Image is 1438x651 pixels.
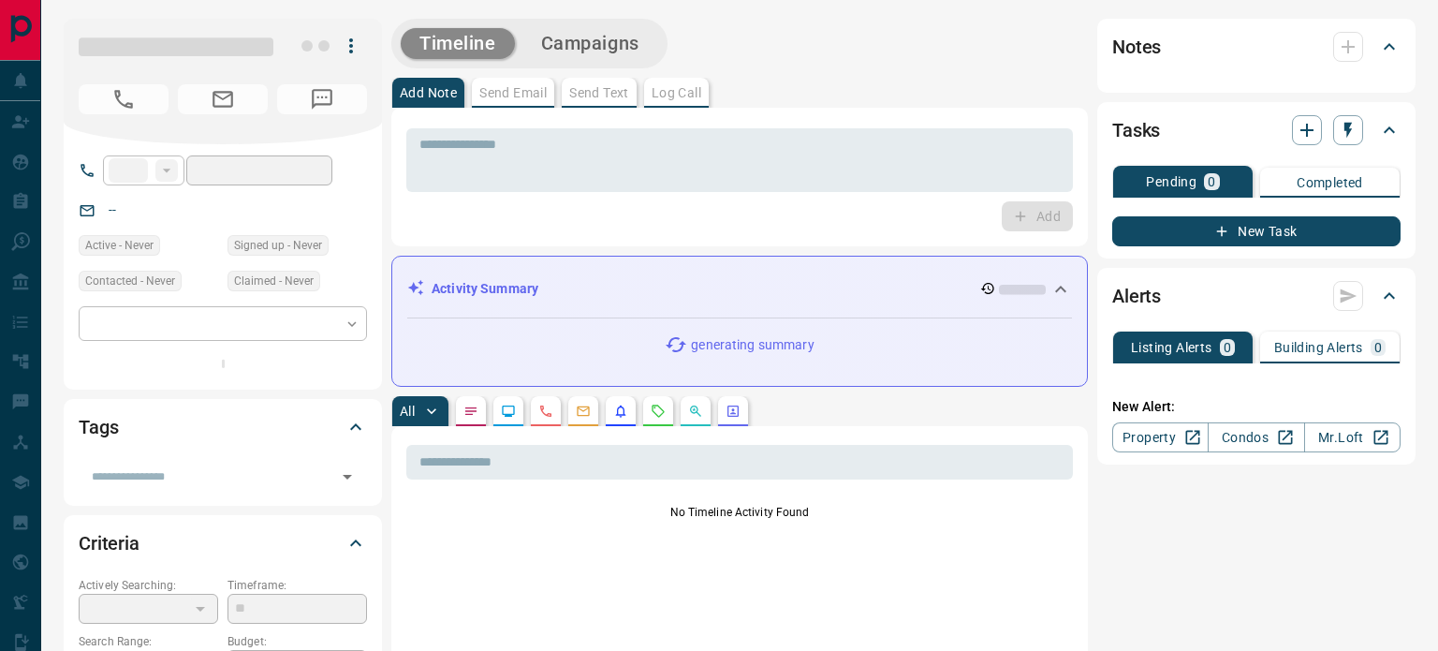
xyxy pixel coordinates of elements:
[227,633,367,650] p: Budget:
[726,404,741,419] svg: Agent Actions
[576,404,591,419] svg: Emails
[651,404,666,419] svg: Requests
[406,504,1073,521] p: No Timeline Activity Found
[79,84,169,114] span: No Number
[1112,422,1209,452] a: Property
[234,236,322,255] span: Signed up - Never
[79,405,367,450] div: Tags
[1146,175,1196,188] p: Pending
[501,404,516,419] svg: Lead Browsing Activity
[1112,274,1401,318] div: Alerts
[1112,108,1401,153] div: Tasks
[1297,176,1363,189] p: Completed
[79,577,218,594] p: Actively Searching:
[109,202,116,217] a: --
[85,236,154,255] span: Active - Never
[234,272,314,290] span: Claimed - Never
[277,84,367,114] span: No Number
[178,84,268,114] span: No Email
[538,404,553,419] svg: Calls
[1208,422,1304,452] a: Condos
[85,272,175,290] span: Contacted - Never
[400,405,415,418] p: All
[407,272,1072,306] div: Activity Summary
[334,464,360,490] button: Open
[79,412,118,442] h2: Tags
[1112,216,1401,246] button: New Task
[1274,341,1363,354] p: Building Alerts
[79,521,367,566] div: Criteria
[1112,24,1401,69] div: Notes
[79,633,218,650] p: Search Range:
[1374,341,1382,354] p: 0
[613,404,628,419] svg: Listing Alerts
[1208,175,1215,188] p: 0
[1112,115,1160,145] h2: Tasks
[400,86,457,99] p: Add Note
[1112,397,1401,417] p: New Alert:
[688,404,703,419] svg: Opportunities
[227,577,367,594] p: Timeframe:
[463,404,478,419] svg: Notes
[1131,341,1212,354] p: Listing Alerts
[691,335,814,355] p: generating summary
[1304,422,1401,452] a: Mr.Loft
[522,28,658,59] button: Campaigns
[1112,281,1161,311] h2: Alerts
[1112,32,1161,62] h2: Notes
[1224,341,1231,354] p: 0
[432,279,538,299] p: Activity Summary
[79,528,139,558] h2: Criteria
[401,28,515,59] button: Timeline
